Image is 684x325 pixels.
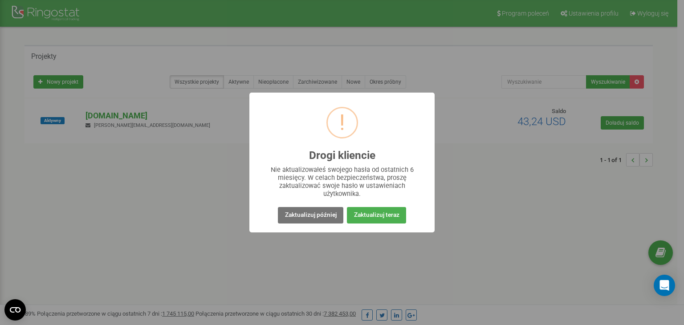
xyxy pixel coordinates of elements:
[278,207,343,223] button: Zaktualizuj później
[654,275,675,296] div: Open Intercom Messenger
[4,299,26,321] button: Open CMP widget
[267,166,417,198] div: Nie aktualizowałeś swojego hasła od ostatnich 6 miesięcy. W celach bezpieczeństwa, proszę zaktual...
[347,207,406,223] button: Zaktualizuj teraz
[339,108,345,137] div: !
[309,150,375,162] h2: Drogi kliencie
